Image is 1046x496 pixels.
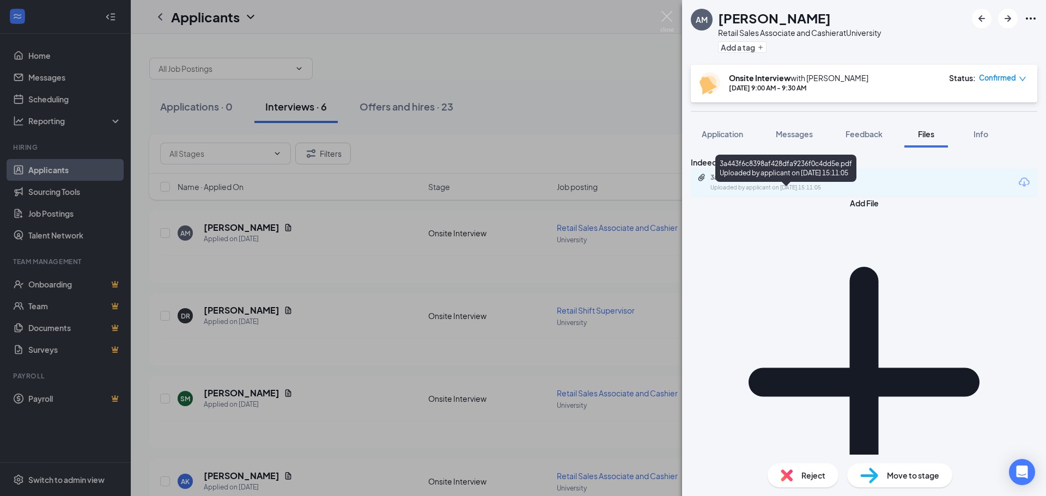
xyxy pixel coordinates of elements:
span: Info [974,129,988,139]
svg: Plus [757,44,764,51]
div: Open Intercom Messenger [1009,459,1035,485]
div: Indeed Resume [691,156,1037,168]
div: with [PERSON_NAME] [729,72,868,83]
button: ArrowLeftNew [972,9,992,28]
b: Onsite Interview [729,73,790,83]
div: 3a443f6c8398af428dfa9236f0c4dd5e.pdf [710,173,863,182]
span: Move to stage [887,469,939,481]
h1: [PERSON_NAME] [718,9,831,27]
div: [DATE] 9:00 AM - 9:30 AM [729,83,868,93]
svg: Paperclip [697,173,706,182]
span: down [1019,75,1026,83]
span: Feedback [846,129,883,139]
span: Application [702,129,743,139]
svg: Download [1018,176,1031,189]
span: Reject [801,469,825,481]
svg: ArrowLeftNew [975,12,988,25]
span: Messages [776,129,813,139]
div: Uploaded by applicant on [DATE] 15:11:05 [710,183,874,192]
div: Retail Sales Associate and Cashier at University [718,27,881,38]
button: ArrowRight [998,9,1018,28]
span: Files [918,129,934,139]
a: Paperclip3a443f6c8398af428dfa9236f0c4dd5e.pdfUploaded by applicant on [DATE] 15:11:05 [697,173,874,192]
span: Confirmed [979,72,1016,83]
svg: ArrowRight [1001,12,1014,25]
div: AM [696,14,708,25]
div: 3a443f6c8398af428dfa9236f0c4dd5e.pdf Uploaded by applicant on [DATE] 15:11:05 [715,155,856,182]
button: PlusAdd a tag [718,41,767,53]
div: Status : [949,72,976,83]
svg: Ellipses [1024,12,1037,25]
